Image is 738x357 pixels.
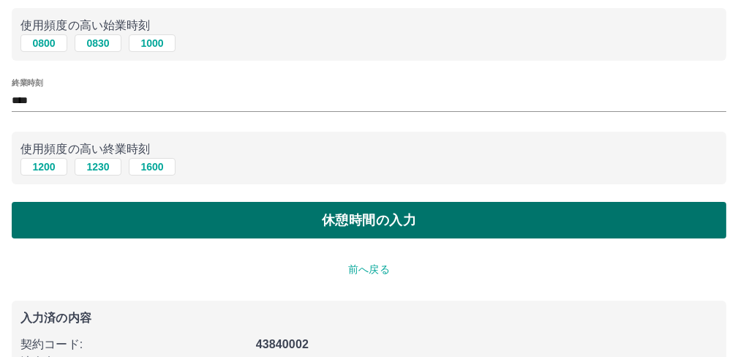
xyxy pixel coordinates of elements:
[75,158,121,176] button: 1230
[20,140,718,158] p: 使用頻度の高い終業時刻
[129,158,176,176] button: 1600
[256,338,309,350] b: 43840002
[12,78,42,89] label: 終業時刻
[12,202,726,238] button: 休憩時間の入力
[20,34,67,52] button: 0800
[20,158,67,176] button: 1200
[75,34,121,52] button: 0830
[20,336,247,353] p: 契約コード :
[20,312,718,324] p: 入力済の内容
[20,17,718,34] p: 使用頻度の高い始業時刻
[12,262,726,277] p: 前へ戻る
[129,34,176,52] button: 1000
